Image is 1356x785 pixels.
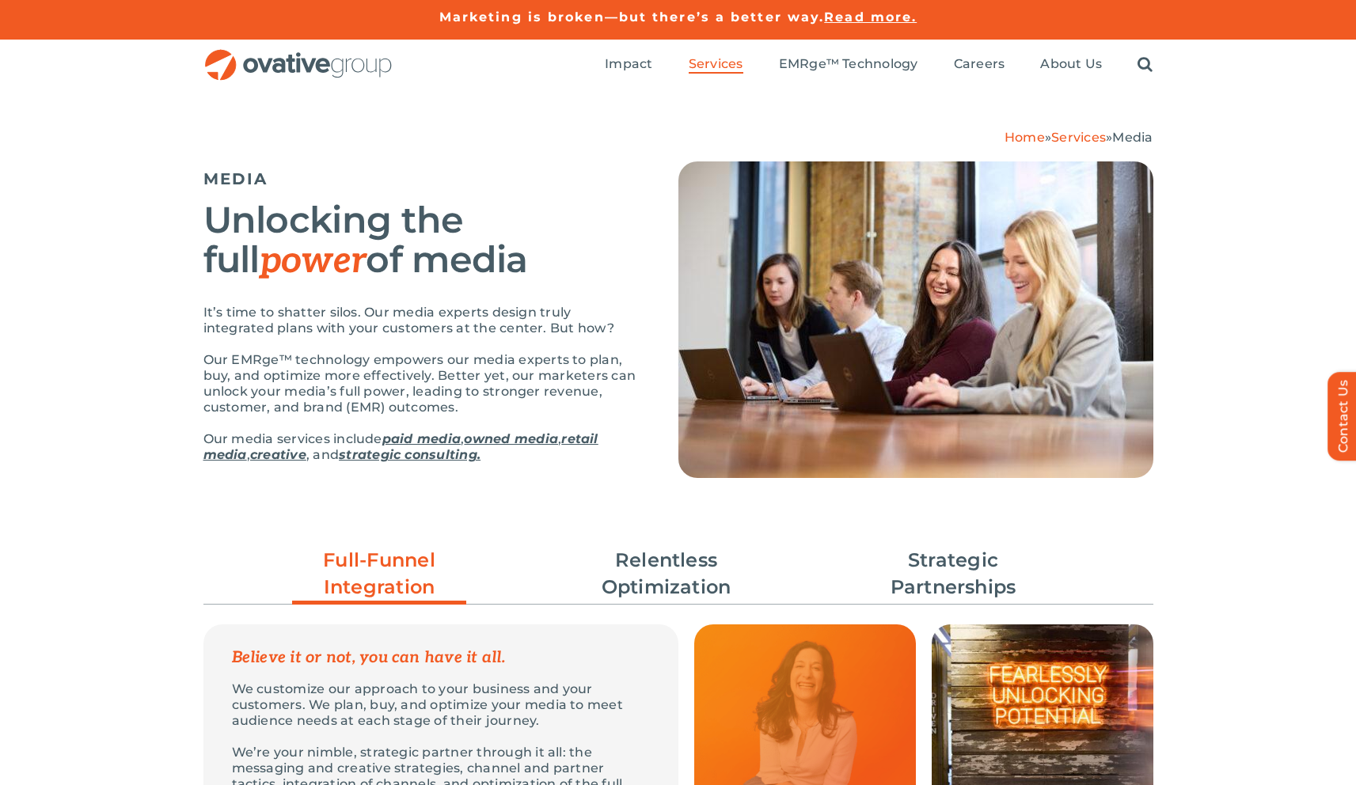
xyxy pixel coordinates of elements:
[1040,56,1102,72] span: About Us
[260,239,367,283] em: power
[579,547,754,601] a: Relentless Optimization
[779,56,918,72] span: EMRge™ Technology
[232,650,650,666] p: Believe it or not, you can have it all.
[203,352,639,415] p: Our EMRge™ technology empowers our media experts to plan, buy, and optimize more effectively. Bet...
[605,40,1153,90] nav: Menu
[1005,130,1153,145] span: » »
[866,547,1040,601] a: Strategic Partnerships
[292,547,466,609] a: Full-Funnel Integration
[689,56,743,72] span: Services
[203,169,639,188] h5: MEDIA
[464,431,558,446] a: owned media
[382,431,461,446] a: paid media
[824,9,917,25] a: Read more.
[203,200,639,281] h2: Unlocking the full of media
[203,431,598,462] a: retail media
[203,305,639,336] p: It’s time to shatter silos. Our media experts design truly integrated plans with your customers a...
[605,56,652,74] a: Impact
[1040,56,1102,74] a: About Us
[439,9,825,25] a: Marketing is broken—but there’s a better way.
[1051,130,1106,145] a: Services
[689,56,743,74] a: Services
[203,47,393,63] a: OG_Full_horizontal_RGB
[232,681,650,729] p: We customize our approach to your business and your customers. We plan, buy, and optimize your me...
[250,447,306,462] a: creative
[605,56,652,72] span: Impact
[1112,130,1153,145] span: Media
[678,161,1153,478] img: Media – Hero
[954,56,1005,74] a: Careers
[1005,130,1045,145] a: Home
[339,447,480,462] a: strategic consulting.
[954,56,1005,72] span: Careers
[203,539,1153,609] ul: Post Filters
[779,56,918,74] a: EMRge™ Technology
[1138,56,1153,74] a: Search
[203,431,639,463] p: Our media services include , , , , and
